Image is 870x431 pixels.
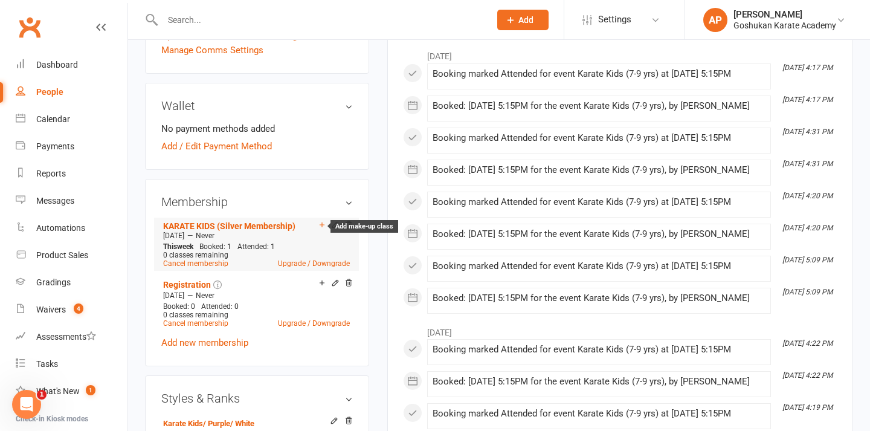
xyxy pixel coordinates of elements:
[433,133,765,143] div: Booking marked Attended for event Karate Kids (7-9 yrs) at [DATE] 5:15PM
[163,242,177,251] span: This
[36,114,70,124] div: Calendar
[163,311,228,319] span: 0 classes remaining
[163,251,228,259] span: 0 classes remaining
[163,259,228,268] a: Cancel membership
[159,11,482,28] input: Search...
[201,302,239,311] span: Attended: 0
[278,259,350,268] a: Upgrade / Downgrade
[163,221,295,231] a: KARATE KIDS (Silver Membership)
[433,229,765,239] div: Booked: [DATE] 5:15PM for the event Karate Kids (7-9 yrs), by [PERSON_NAME]
[16,187,127,215] a: Messages
[161,139,272,154] a: Add / Edit Payment Method
[16,133,127,160] a: Payments
[598,6,631,33] span: Settings
[37,390,47,400] span: 1
[433,345,765,355] div: Booking marked Attended for event Karate Kids (7-9 yrs) at [DATE] 5:15PM
[161,122,353,136] li: No payment methods added
[782,339,833,348] i: [DATE] 4:22 PM
[433,261,765,271] div: Booking marked Attended for event Karate Kids (7-9 yrs) at [DATE] 5:15PM
[703,8,727,32] div: AP
[16,51,127,79] a: Dashboard
[36,332,96,342] div: Assessments
[199,242,231,251] span: Booked: 1
[16,269,127,296] a: Gradings
[518,15,533,25] span: Add
[196,232,214,240] span: Never
[16,351,127,378] a: Tasks
[163,319,228,328] a: Cancel membership
[163,280,211,290] a: Registration
[86,385,95,395] span: 1
[160,242,196,251] div: week
[16,79,127,106] a: People
[433,293,765,303] div: Booked: [DATE] 5:15PM for the event Karate Kids (7-9 yrs), by [PERSON_NAME]
[36,87,63,97] div: People
[433,101,765,111] div: Booked: [DATE] 5:15PM for the event Karate Kids (7-9 yrs), by [PERSON_NAME]
[161,99,353,112] h3: Wallet
[403,44,837,63] li: [DATE]
[782,63,833,72] i: [DATE] 4:17 PM
[163,419,254,428] a: Karate Kids
[16,323,127,351] a: Assessments
[433,69,765,79] div: Booking marked Attended for event Karate Kids (7-9 yrs) at [DATE] 5:15PM
[161,392,353,405] h3: Styles & Ranks
[782,128,833,136] i: [DATE] 4:31 PM
[36,196,74,206] div: Messages
[782,160,833,168] i: [DATE] 4:31 PM
[782,192,833,200] i: [DATE] 4:20 PM
[16,378,127,405] a: What's New1
[196,291,214,300] span: Never
[36,277,71,287] div: Gradings
[782,96,833,104] i: [DATE] 4:17 PM
[161,43,263,57] a: Manage Comms Settings
[163,232,184,240] span: [DATE]
[433,377,765,387] div: Booked: [DATE] 5:15PM for the event Karate Kids (7-9 yrs), by [PERSON_NAME]
[782,256,833,264] i: [DATE] 5:09 PM
[36,250,88,260] div: Product Sales
[160,231,353,241] div: —
[782,371,833,380] i: [DATE] 4:22 PM
[36,141,74,151] div: Payments
[74,303,83,314] span: 4
[163,302,195,311] span: Booked: 0
[237,242,275,251] span: Attended: 1
[16,160,127,187] a: Reports
[433,409,765,419] div: Booking marked Attended for event Karate Kids (7-9 yrs) at [DATE] 5:15PM
[14,12,45,42] a: Clubworx
[36,60,78,70] div: Dashboard
[12,390,41,419] iframe: Intercom live chat
[733,20,836,31] div: Goshukan Karate Academy
[733,9,836,20] div: [PERSON_NAME]
[433,165,765,175] div: Booked: [DATE] 5:15PM for the event Karate Kids (7-9 yrs), by [PERSON_NAME]
[36,223,85,233] div: Automations
[16,296,127,323] a: Waivers 4
[497,10,549,30] button: Add
[36,305,66,314] div: Waivers
[161,337,248,348] a: Add new membership
[278,319,350,328] a: Upgrade / Downgrade
[16,215,127,242] a: Automations
[36,169,66,178] div: Reports
[782,288,833,296] i: [DATE] 5:09 PM
[161,195,353,209] h3: Membership
[782,403,833,412] i: [DATE] 4:19 PM
[433,197,765,207] div: Booking marked Attended for event Karate Kids (7-9 yrs) at [DATE] 5:15PM
[160,291,353,300] div: —
[330,220,398,233] div: Add make-up class
[16,242,127,269] a: Product Sales
[16,106,127,133] a: Calendar
[203,419,254,428] span: / Purple/ White
[403,320,837,339] li: [DATE]
[163,291,184,300] span: [DATE]
[36,359,58,369] div: Tasks
[36,386,80,396] div: What's New
[782,224,833,232] i: [DATE] 4:20 PM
